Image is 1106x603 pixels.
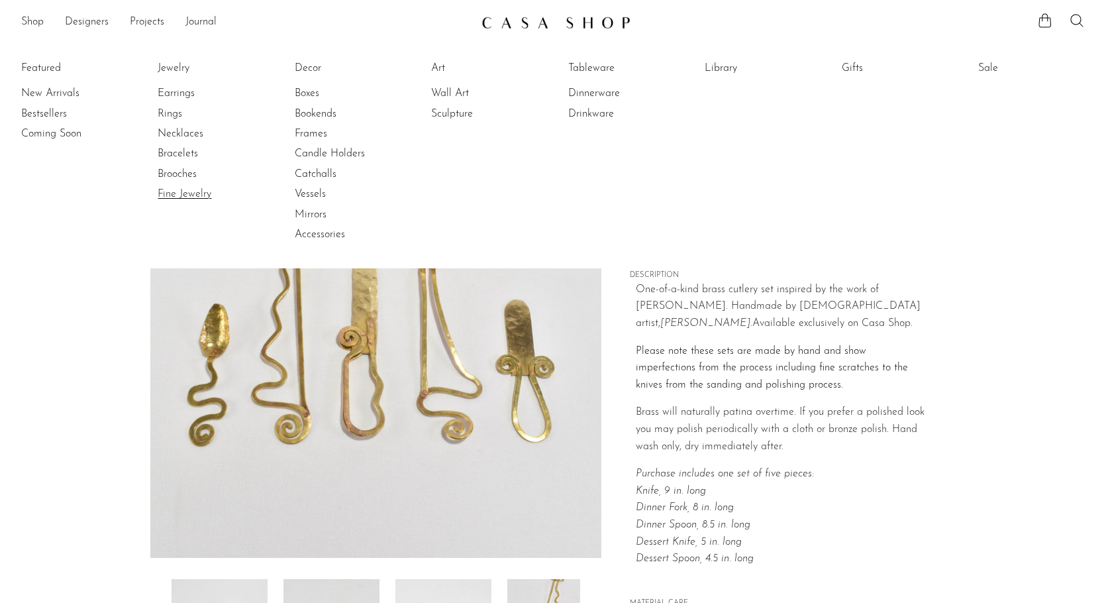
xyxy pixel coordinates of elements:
a: Coming Soon [21,127,121,141]
a: Earrings [158,86,257,101]
a: Dinnerware [568,86,668,101]
ul: NEW HEADER MENU [21,11,471,34]
a: Tableware [568,61,668,76]
ul: Decor [295,58,394,245]
a: Projects [130,14,164,31]
a: Bracelets [158,146,257,161]
ul: Featured [21,83,121,144]
ul: Art [431,58,530,124]
a: Necklaces [158,127,257,141]
a: Decor [295,61,394,76]
nav: Desktop navigation [21,11,471,34]
a: Vessels [295,187,394,201]
a: Mirrors [295,207,394,222]
ul: Sale [978,58,1078,83]
a: Frames [295,127,394,141]
img: Calder Cutlery Set [150,61,601,558]
ul: Jewelry [158,58,257,205]
a: New Arrivals [21,86,121,101]
a: Shop [21,14,44,31]
span: Please note these sets are made by hand and show imperfections from the process including fine sc... [636,346,908,390]
a: Jewelry [158,61,257,76]
i: Purchase includes one set of five pieces: Knife, 9 in. long Dinner Fork, 8 in. long Dinner Spoon,... [636,468,814,564]
a: Brooches [158,167,257,182]
a: Drinkware [568,107,668,121]
a: Fine Jewelry [158,187,257,201]
a: Art [431,61,530,76]
a: Boxes [295,86,394,101]
a: Rings [158,107,257,121]
ul: Gifts [842,58,941,83]
ul: Tableware [568,58,668,124]
a: Bestsellers [21,107,121,121]
a: Catchalls [295,167,394,182]
a: Library [705,61,804,76]
a: Designers [65,14,109,31]
a: Candle Holders [295,146,394,161]
ul: Library [705,58,804,83]
em: [PERSON_NAME]. [660,318,752,329]
a: Gifts [842,61,941,76]
a: Journal [185,14,217,31]
a: Bookends [295,107,394,121]
a: Accessories [295,227,394,242]
p: Brass will naturally patina overtime. If you prefer a polished look you may polish periodically w... [636,404,928,455]
a: Wall Art [431,86,530,101]
a: Sale [978,61,1078,76]
p: One-of-a-kind brass cutlery set inspired by the work of [PERSON_NAME]. Handmade by [DEMOGRAPHIC_D... [636,282,928,333]
a: Sculpture [431,107,530,121]
span: DESCRIPTION [630,270,928,282]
